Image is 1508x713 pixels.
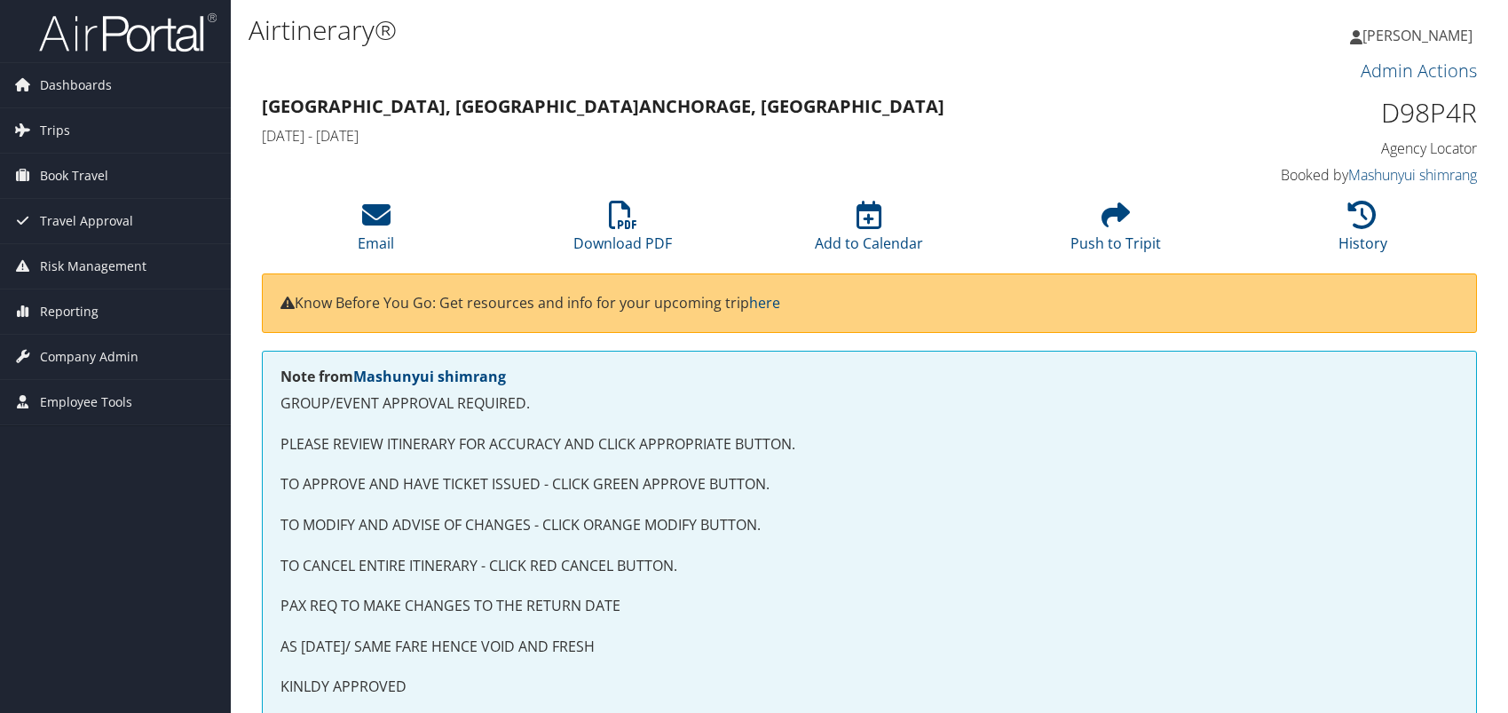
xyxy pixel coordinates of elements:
p: GROUP/EVENT APPROVAL REQUIRED. [280,392,1458,416]
p: TO APPROVE AND HAVE TICKET ISSUED - CLICK GREEN APPROVE BUTTON. [280,473,1458,496]
a: Email [358,210,394,253]
img: airportal-logo.png [39,12,217,53]
span: Risk Management [40,244,146,289]
a: Admin Actions [1361,59,1477,83]
p: Know Before You Go: Get resources and info for your upcoming trip [280,292,1458,315]
strong: [GEOGRAPHIC_DATA], [GEOGRAPHIC_DATA] Anchorage, [GEOGRAPHIC_DATA] [262,94,944,118]
p: PAX REQ TO MAKE CHANGES TO THE RETURN DATE [280,595,1458,618]
a: Add to Calendar [815,210,923,253]
p: KINLDY APPROVED [280,676,1458,699]
p: TO MODIFY AND ADVISE OF CHANGES - CLICK ORANGE MODIFY BUTTON. [280,514,1458,537]
span: Reporting [40,289,99,334]
a: here [749,293,780,313]
span: Trips [40,108,70,153]
a: Push to Tripit [1070,210,1161,253]
a: Download PDF [573,210,672,253]
a: Mashunyui shimrang [1348,165,1477,185]
span: Employee Tools [40,380,132,424]
h4: Agency Locator [1193,139,1477,158]
span: Book Travel [40,154,108,198]
span: Travel Approval [40,199,133,243]
h4: [DATE] - [DATE] [262,126,1166,146]
p: TO CANCEL ENTIRE ITINERARY - CLICK RED CANCEL BUTTON. [280,555,1458,578]
h1: Airtinerary® [249,12,1077,49]
span: [PERSON_NAME] [1362,26,1472,45]
h1: D98P4R [1193,94,1477,131]
p: PLEASE REVIEW ITINERARY FOR ACCURACY AND CLICK APPROPRIATE BUTTON. [280,433,1458,456]
a: [PERSON_NAME] [1350,9,1490,62]
a: History [1338,210,1387,253]
span: Dashboards [40,63,112,107]
p: AS [DATE]/ SAME FARE HENCE VOID AND FRESH [280,636,1458,659]
a: Mashunyui shimrang [353,367,506,386]
h4: Booked by [1193,165,1477,185]
strong: Note from [280,367,506,386]
span: Company Admin [40,335,138,379]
